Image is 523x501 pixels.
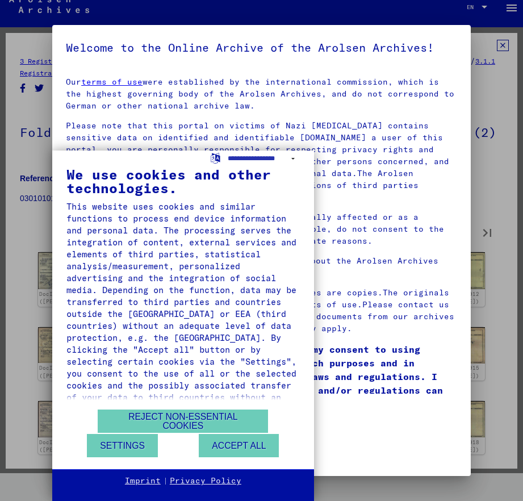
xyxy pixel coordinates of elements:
[66,201,300,415] div: This website uses cookies and similar functions to process end device information and personal da...
[199,434,279,457] button: Accept all
[87,434,158,457] button: Settings
[170,475,241,487] a: Privacy Policy
[98,410,268,433] button: Reject non-essential cookies
[125,475,161,487] a: Imprint
[66,168,300,195] div: We use cookies and other technologies.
